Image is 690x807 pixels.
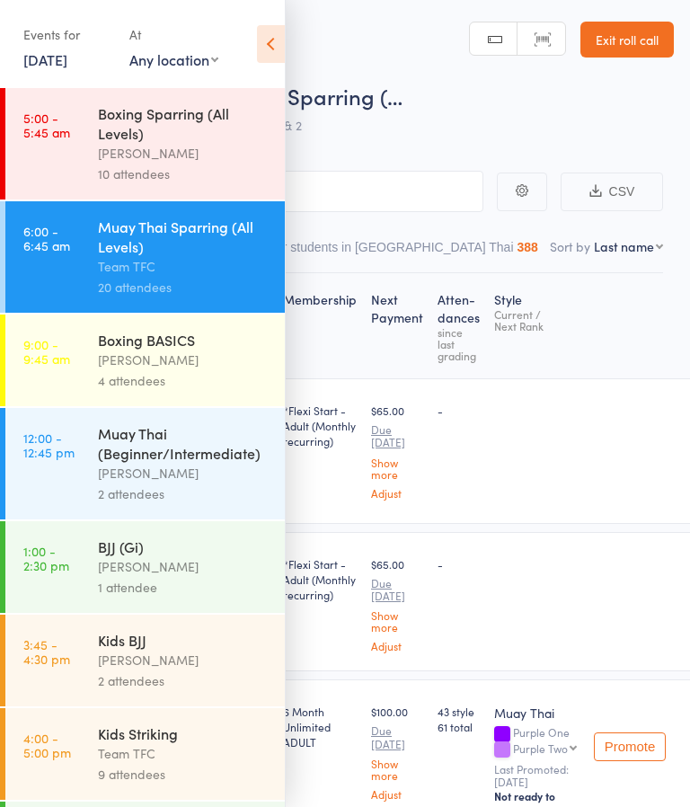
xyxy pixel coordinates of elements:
[371,423,423,449] small: Due [DATE]
[98,217,270,256] div: Muay Thai Sparring (All Levels)
[98,277,270,297] div: 20 attendees
[561,173,663,211] button: CSV
[23,20,111,49] div: Events for
[5,521,285,613] a: 1:00 -2:30 pmBJJ (Gi)[PERSON_NAME]1 attendee
[371,487,423,499] a: Adjust
[98,764,270,785] div: 9 attendees
[5,315,285,406] a: 9:00 -9:45 amBoxing BASICS[PERSON_NAME]4 attendees
[98,370,270,391] div: 4 attendees
[98,723,270,743] div: Kids Striking
[371,403,423,499] div: $65.00
[98,423,270,463] div: Muay Thai (Beginner/Intermediate)
[580,22,674,58] a: Exit roll call
[98,164,270,184] div: 10 attendees
[98,256,270,277] div: Team TFC
[371,577,423,603] small: Due [DATE]
[550,237,590,255] label: Sort by
[438,704,480,719] span: 43 style
[23,224,70,253] time: 6:00 - 6:45 am
[487,281,587,370] div: Style
[129,49,218,69] div: Any location
[371,704,423,800] div: $100.00
[513,742,568,754] div: Purple Two
[255,231,537,272] button: Other students in [GEOGRAPHIC_DATA] Thai388
[5,201,285,313] a: 6:00 -6:45 amMuay Thai Sparring (All Levels)Team TFC20 attendees
[438,719,480,734] span: 61 total
[23,49,67,69] a: [DATE]
[494,763,579,789] small: Last Promoted: [DATE]
[5,615,285,706] a: 3:45 -4:30 pmKids BJJ[PERSON_NAME]2 attendees
[98,103,270,143] div: Boxing Sparring (All Levels)
[371,640,423,652] a: Adjust
[494,726,579,757] div: Purple One
[98,330,270,350] div: Boxing BASICS
[98,630,270,650] div: Kids BJJ
[364,281,430,370] div: Next Payment
[438,326,480,361] div: since last grading
[283,704,357,749] div: 6 Month Unlimited ADULT
[98,483,270,504] div: 2 attendees
[98,743,270,764] div: Team TFC
[23,337,70,366] time: 9:00 - 9:45 am
[23,637,70,666] time: 3:45 - 4:30 pm
[23,430,75,459] time: 12:00 - 12:45 pm
[594,237,654,255] div: Last name
[430,281,487,370] div: Atten­dances
[438,556,480,572] div: -
[371,788,423,800] a: Adjust
[371,758,423,781] a: Show more
[371,457,423,480] a: Show more
[98,556,270,577] div: [PERSON_NAME]
[494,704,579,722] div: Muay Thai
[98,143,270,164] div: [PERSON_NAME]
[594,732,666,761] button: Promote
[371,609,423,633] a: Show more
[276,281,364,370] div: Membership
[98,577,270,598] div: 1 attendee
[98,463,270,483] div: [PERSON_NAME]
[283,556,357,602] div: *Flexi Start - Adult (Monthly recurring)
[5,708,285,800] a: 4:00 -5:00 pmKids StrikingTeam TFC9 attendees
[5,88,285,200] a: 5:00 -5:45 amBoxing Sparring (All Levels)[PERSON_NAME]10 attendees
[23,111,70,139] time: 5:00 - 5:45 am
[98,650,270,670] div: [PERSON_NAME]
[5,408,285,519] a: 12:00 -12:45 pmMuay Thai (Beginner/Intermediate)[PERSON_NAME]2 attendees
[438,403,480,418] div: -
[178,81,402,111] span: Muay Thai Sparring (…
[371,556,423,652] div: $65.00
[371,724,423,750] small: Due [DATE]
[98,670,270,691] div: 2 attendees
[23,731,71,759] time: 4:00 - 5:00 pm
[494,308,579,332] div: Current / Next Rank
[517,240,538,254] div: 388
[129,20,218,49] div: At
[23,544,69,572] time: 1:00 - 2:30 pm
[98,350,270,370] div: [PERSON_NAME]
[98,537,270,556] div: BJJ (Gi)
[283,403,357,448] div: *Flexi Start - Adult (Monthly recurring)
